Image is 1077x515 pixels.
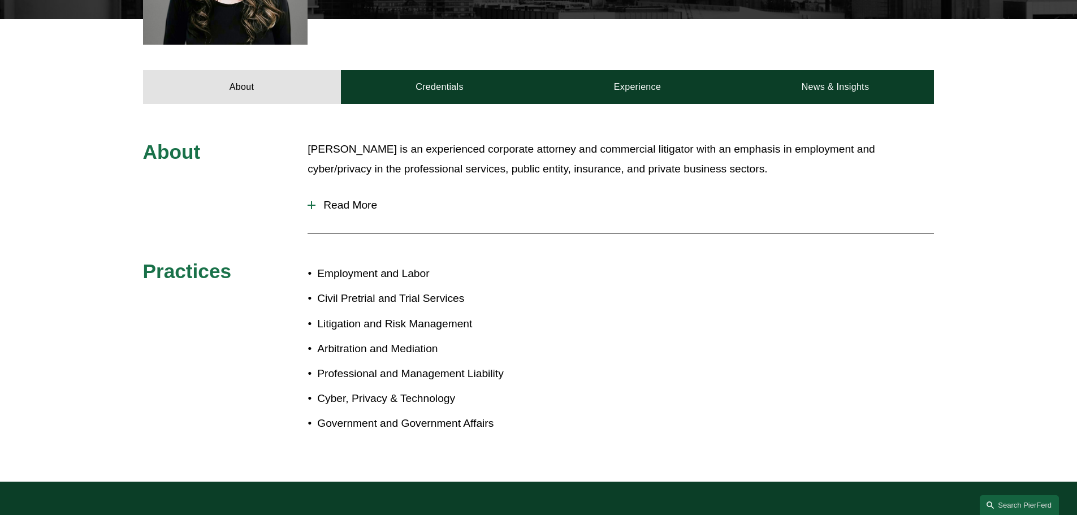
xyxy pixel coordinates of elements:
a: About [143,70,341,104]
p: Civil Pretrial and Trial Services [317,289,538,309]
p: Arbitration and Mediation [317,339,538,359]
p: Professional and Management Liability [317,364,538,384]
a: Experience [539,70,737,104]
p: Cyber, Privacy & Technology [317,389,538,409]
span: About [143,141,201,163]
a: Search this site [980,495,1059,515]
a: Credentials [341,70,539,104]
a: News & Insights [736,70,934,104]
p: Employment and Labor [317,264,538,284]
button: Read More [308,191,934,220]
p: Litigation and Risk Management [317,314,538,334]
p: Government and Government Affairs [317,414,538,434]
span: Read More [315,199,934,211]
p: [PERSON_NAME] is an experienced corporate attorney and commercial litigator with an emphasis in e... [308,140,934,179]
span: Practices [143,260,232,282]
